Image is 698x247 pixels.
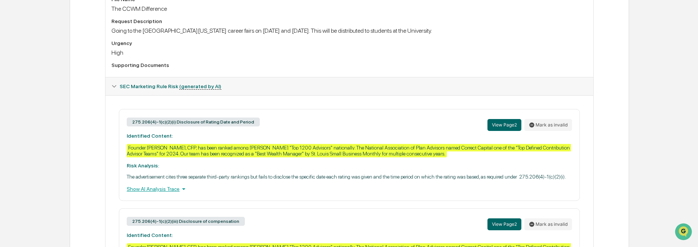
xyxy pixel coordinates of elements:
[674,222,694,243] iframe: Open customer support
[15,108,47,115] span: Data Lookup
[120,83,221,89] span: SEC Marketing Rule Risk
[53,126,90,132] a: Powered byPylon
[487,119,521,131] button: View Page2
[127,133,173,139] strong: Identified Content:
[61,94,92,101] span: Attestations
[487,218,521,230] button: View Page2
[127,217,245,226] div: 275.206(4)-1(c)(2)(iii) Disclosure of compensation
[127,59,136,68] button: Start new chat
[7,94,13,100] div: 🖐️
[105,77,593,95] div: SEC Marketing Rule Risk (generated by AI)
[4,105,50,118] a: 🔎Data Lookup
[7,57,21,70] img: 1746055101610-c473b297-6a78-478c-a979-82029cc54cd1
[127,144,571,157] div: Founder [PERSON_NAME], CFP, has been ranked among [PERSON_NAME] "Top 1200 Advisors" nationally. T...
[15,94,48,101] span: Preclearance
[179,83,221,90] u: (generated by AI)
[25,64,94,70] div: We're available if you need us!
[4,91,51,104] a: 🖐️Preclearance
[51,91,95,104] a: 🗄️Attestations
[7,16,136,28] p: How can we help?
[25,57,122,64] div: Start new chat
[127,232,173,238] strong: Identified Content:
[111,40,587,46] div: Urgency
[524,119,572,131] button: Mark as invalid
[54,94,60,100] div: 🗄️
[127,185,572,193] div: Show AI Analysis Trace
[74,126,90,132] span: Pylon
[111,62,587,68] div: Supporting Documents
[127,163,159,169] strong: Risk Analysis:
[7,109,13,115] div: 🔎
[524,218,572,230] button: Mark as invalid
[127,118,260,126] div: 275.206(4)-1(c)(2)(i) Disclosure of Rating Date and Period
[111,5,587,12] div: The CCWM Difference
[111,18,587,24] div: Request Description
[111,49,587,56] div: High
[111,27,587,34] div: Going to the [GEOGRAPHIC_DATA][US_STATE] career fairs on [DATE] and [DATE]. This will be distribu...
[127,174,572,180] p: The advertisement cites three separate third-party rankings but fails to disclose the specific da...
